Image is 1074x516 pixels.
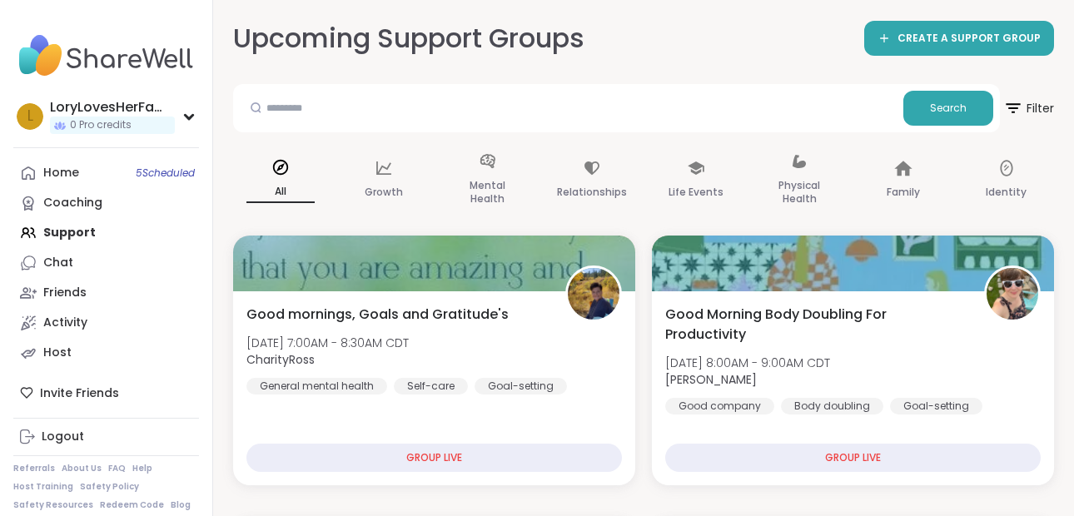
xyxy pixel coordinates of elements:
[132,463,152,474] a: Help
[246,305,509,325] span: Good mornings, Goals and Gratitude's
[233,20,584,57] h2: Upcoming Support Groups
[43,315,87,331] div: Activity
[246,351,315,368] b: CharityRoss
[665,355,830,371] span: [DATE] 8:00AM - 9:00AM CDT
[246,378,387,394] div: General mental health
[665,444,1041,472] div: GROUP LIVE
[42,429,84,445] div: Logout
[13,188,199,218] a: Coaching
[665,305,966,345] span: Good Morning Body Doubling For Productivity
[13,308,199,338] a: Activity
[890,398,982,414] div: Goal-setting
[43,165,79,181] div: Home
[987,268,1038,320] img: Adrienne_QueenOfTheDawn
[50,98,175,117] div: LoryLovesHerFamilia
[13,463,55,474] a: Referrals
[136,166,195,180] span: 5 Scheduled
[13,27,199,85] img: ShareWell Nav Logo
[986,182,1027,202] p: Identity
[365,182,403,202] p: Growth
[100,499,164,511] a: Redeem Code
[70,118,132,132] span: 0 Pro credits
[13,248,199,278] a: Chat
[1003,84,1054,132] button: Filter
[43,285,87,301] div: Friends
[897,32,1041,46] span: CREATE A SUPPORT GROUP
[171,499,191,511] a: Blog
[13,499,93,511] a: Safety Resources
[246,181,315,203] p: All
[13,422,199,452] a: Logout
[1003,88,1054,128] span: Filter
[43,345,72,361] div: Host
[765,176,833,209] p: Physical Health
[43,195,102,211] div: Coaching
[246,335,409,351] span: [DATE] 7:00AM - 8:30AM CDT
[475,378,567,394] div: Goal-setting
[394,378,468,394] div: Self-care
[568,268,619,320] img: CharityRoss
[246,444,622,472] div: GROUP LIVE
[13,158,199,188] a: Home5Scheduled
[13,378,199,408] div: Invite Friends
[864,21,1054,56] a: CREATE A SUPPORT GROUP
[80,481,139,493] a: Safety Policy
[930,101,967,116] span: Search
[62,463,102,474] a: About Us
[887,182,920,202] p: Family
[557,182,627,202] p: Relationships
[669,182,723,202] p: Life Events
[43,255,73,271] div: Chat
[665,398,774,414] div: Good company
[108,463,126,474] a: FAQ
[903,91,993,126] button: Search
[13,481,73,493] a: Host Training
[13,278,199,308] a: Friends
[13,338,199,368] a: Host
[781,398,883,414] div: Body doubling
[665,371,757,388] b: [PERSON_NAME]
[27,106,33,127] span: L
[454,176,522,209] p: Mental Health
